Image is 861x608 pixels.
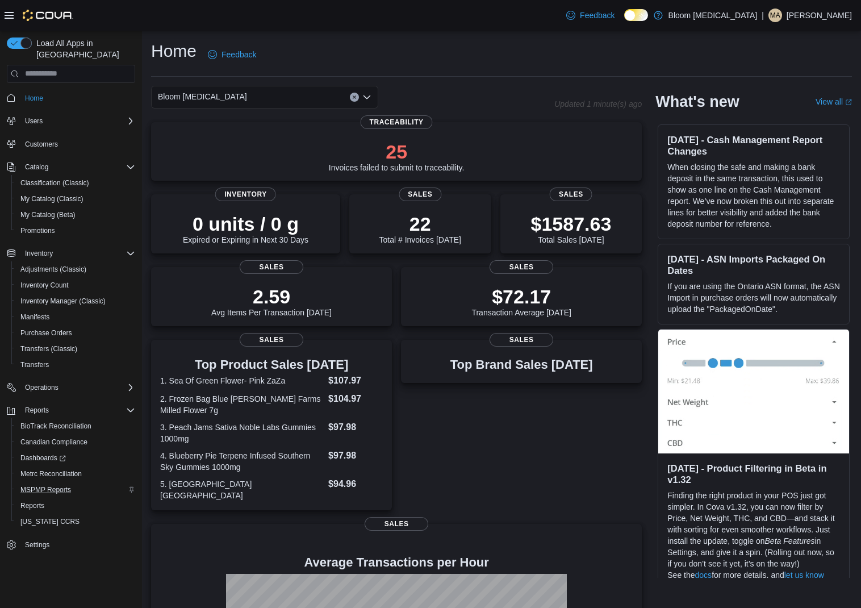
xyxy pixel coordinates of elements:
p: 22 [379,213,461,235]
dd: $107.97 [328,374,383,388]
span: Sales [550,188,592,201]
button: Transfers (Classic) [11,341,140,357]
span: MSPMP Reports [20,485,71,494]
span: Purchase Orders [16,326,135,340]
p: If you are using the Ontario ASN format, the ASN Import in purchase orders will now automatically... [667,281,840,315]
input: Dark Mode [624,9,648,21]
dd: $97.98 [328,420,383,434]
span: Traceability [361,115,433,129]
p: $1587.63 [531,213,612,235]
nav: Complex example [7,85,135,583]
a: Adjustments (Classic) [16,263,91,276]
span: Metrc Reconciliation [20,469,82,478]
a: Settings [20,538,54,552]
a: View allExternal link [816,97,852,106]
a: Dashboards [16,451,70,465]
h3: [DATE] - Cash Management Report Changes [667,134,840,157]
span: Sales [240,333,303,347]
button: Operations [20,381,63,394]
button: Inventory Manager (Classic) [11,293,140,309]
button: Catalog [2,159,140,175]
dd: $94.96 [328,477,383,491]
span: Sales [240,260,303,274]
span: Users [20,114,135,128]
span: Inventory Count [16,278,135,292]
a: Inventory Count [16,278,73,292]
span: MA [770,9,780,22]
button: Operations [2,380,140,395]
h1: Home [151,40,197,63]
span: Classification (Classic) [20,178,89,188]
button: Clear input [350,93,359,102]
span: Dark Mode [624,21,625,22]
a: My Catalog (Beta) [16,208,80,222]
a: Canadian Compliance [16,435,92,449]
button: Settings [2,536,140,553]
a: Transfers [16,358,53,372]
a: MSPMP Reports [16,483,76,497]
a: docs [695,570,712,580]
button: MSPMP Reports [11,482,140,498]
button: Users [2,113,140,129]
span: Transfers (Classic) [20,344,77,353]
span: Feedback [221,49,256,60]
button: Reports [2,402,140,418]
span: Inventory [20,247,135,260]
button: Reports [20,403,53,417]
h4: Average Transactions per Hour [160,556,633,569]
button: Manifests [11,309,140,325]
span: Washington CCRS [16,515,135,528]
a: Reports [16,499,49,513]
p: 2.59 [211,285,332,308]
span: Operations [20,381,135,394]
span: Canadian Compliance [16,435,135,449]
span: Reports [25,406,49,415]
p: See the for more details, and after you’ve given it a try. [667,569,840,592]
button: Catalog [20,160,53,174]
button: My Catalog (Classic) [11,191,140,207]
button: Customers [2,136,140,152]
a: Customers [20,138,62,151]
button: Transfers [11,357,140,373]
a: BioTrack Reconciliation [16,419,96,433]
div: Mohammed Alqadhi [768,9,782,22]
p: 0 units / 0 g [183,213,308,235]
a: Classification (Classic) [16,176,94,190]
div: Invoices failed to submit to traceability. [329,140,465,172]
span: Settings [20,538,135,552]
span: Inventory Manager (Classic) [16,294,135,308]
span: Promotions [20,226,55,235]
a: Purchase Orders [16,326,77,340]
dt: 2. Frozen Bag Blue [PERSON_NAME] Farms Milled Flower 7g [160,393,324,416]
div: Expired or Expiring in Next 30 Days [183,213,308,244]
span: Load All Apps in [GEOGRAPHIC_DATA] [32,38,135,60]
span: Home [20,91,135,105]
div: Total Sales [DATE] [531,213,612,244]
p: Updated 1 minute(s) ago [554,99,642,109]
span: Manifests [20,313,49,322]
span: Sales [365,517,428,531]
button: Promotions [11,223,140,239]
span: Reports [20,403,135,417]
a: let us know what you think [667,570,824,591]
a: Promotions [16,224,60,238]
span: Adjustments (Classic) [16,263,135,276]
span: Transfers [16,358,135,372]
button: Inventory [20,247,57,260]
span: Classification (Classic) [16,176,135,190]
button: Reports [11,498,140,514]
p: [PERSON_NAME] [787,9,852,22]
span: My Catalog (Classic) [20,194,83,203]
p: | [762,9,764,22]
button: Inventory Count [11,277,140,293]
span: Home [25,94,43,103]
span: Adjustments (Classic) [20,265,86,274]
span: Metrc Reconciliation [16,467,135,481]
dd: $97.98 [328,449,383,463]
button: Inventory [2,245,140,261]
span: Sales [490,260,553,274]
h3: [DATE] - Product Filtering in Beta in v1.32 [667,463,840,485]
button: Purchase Orders [11,325,140,341]
a: Feedback [562,4,619,27]
span: Canadian Compliance [20,438,87,447]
